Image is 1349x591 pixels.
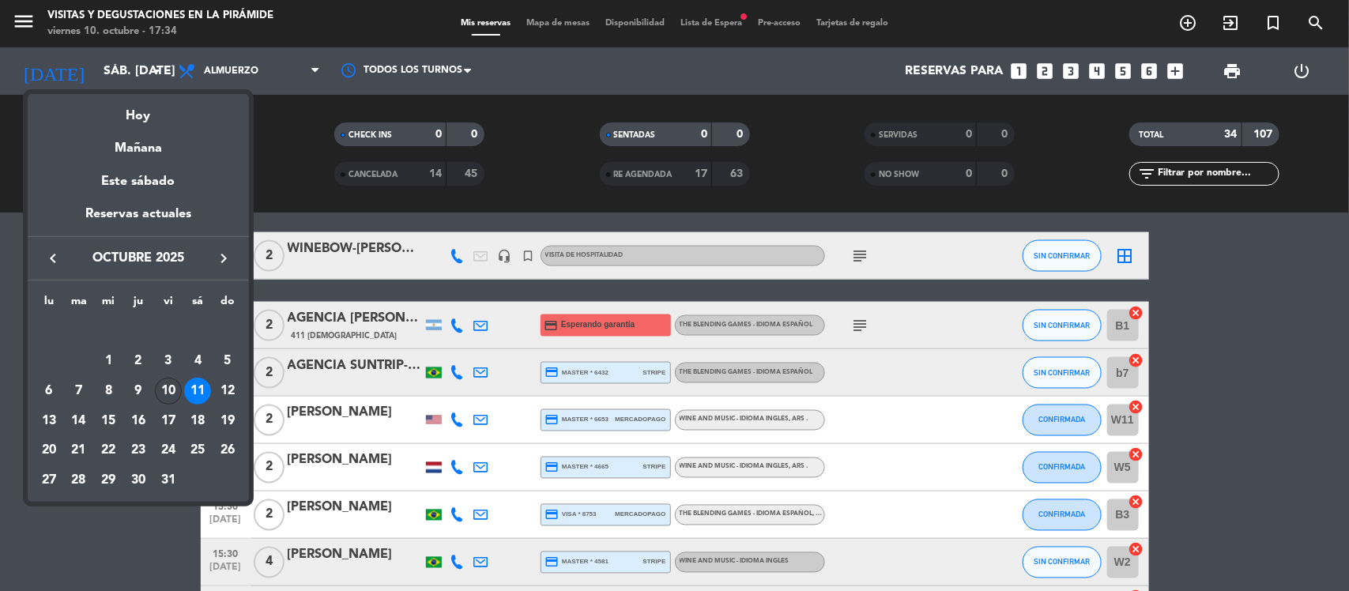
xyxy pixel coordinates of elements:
[183,292,213,317] th: sábado
[93,292,123,317] th: miércoles
[155,437,182,464] div: 24
[213,436,243,466] td: 26 de octubre de 2025
[28,204,249,236] div: Reservas actuales
[93,436,123,466] td: 22 de octubre de 2025
[39,248,67,269] button: keyboard_arrow_left
[34,292,64,317] th: lunes
[184,378,211,405] div: 11
[34,465,64,495] td: 27 de octubre de 2025
[155,467,182,494] div: 31
[183,406,213,436] td: 18 de octubre de 2025
[213,346,243,376] td: 5 de octubre de 2025
[66,408,92,435] div: 14
[153,292,183,317] th: viernes
[153,436,183,466] td: 24 de octubre de 2025
[213,406,243,436] td: 19 de octubre de 2025
[153,406,183,436] td: 17 de octubre de 2025
[64,406,94,436] td: 14 de octubre de 2025
[123,465,153,495] td: 30 de octubre de 2025
[64,436,94,466] td: 21 de octubre de 2025
[184,408,211,435] div: 18
[155,348,182,375] div: 3
[123,346,153,376] td: 2 de octubre de 2025
[183,376,213,406] td: 11 de octubre de 2025
[93,465,123,495] td: 29 de octubre de 2025
[123,406,153,436] td: 16 de octubre de 2025
[64,465,94,495] td: 28 de octubre de 2025
[95,467,122,494] div: 29
[36,378,62,405] div: 6
[64,292,94,317] th: martes
[123,292,153,317] th: jueves
[125,348,152,375] div: 2
[67,248,209,269] span: octubre 2025
[34,376,64,406] td: 6 de octubre de 2025
[43,249,62,268] i: keyboard_arrow_left
[36,408,62,435] div: 13
[28,94,249,126] div: Hoy
[34,436,64,466] td: 20 de octubre de 2025
[64,376,94,406] td: 7 de octubre de 2025
[34,317,243,347] td: OCT.
[93,346,123,376] td: 1 de octubre de 2025
[123,436,153,466] td: 23 de octubre de 2025
[213,376,243,406] td: 12 de octubre de 2025
[214,348,241,375] div: 5
[95,437,122,464] div: 22
[36,467,62,494] div: 27
[183,346,213,376] td: 4 de octubre de 2025
[214,437,241,464] div: 26
[125,378,152,405] div: 9
[93,376,123,406] td: 8 de octubre de 2025
[95,348,122,375] div: 1
[155,378,182,405] div: 10
[184,437,211,464] div: 25
[125,408,152,435] div: 16
[125,437,152,464] div: 23
[95,408,122,435] div: 15
[155,408,182,435] div: 17
[153,376,183,406] td: 10 de octubre de 2025
[183,436,213,466] td: 25 de octubre de 2025
[28,160,249,204] div: Este sábado
[66,467,92,494] div: 28
[214,249,233,268] i: keyboard_arrow_right
[214,408,241,435] div: 19
[34,406,64,436] td: 13 de octubre de 2025
[209,248,238,269] button: keyboard_arrow_right
[36,437,62,464] div: 20
[214,378,241,405] div: 12
[66,437,92,464] div: 21
[28,126,249,159] div: Mañana
[213,292,243,317] th: domingo
[153,465,183,495] td: 31 de octubre de 2025
[123,376,153,406] td: 9 de octubre de 2025
[66,378,92,405] div: 7
[93,406,123,436] td: 15 de octubre de 2025
[184,348,211,375] div: 4
[95,378,122,405] div: 8
[153,346,183,376] td: 3 de octubre de 2025
[125,467,152,494] div: 30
